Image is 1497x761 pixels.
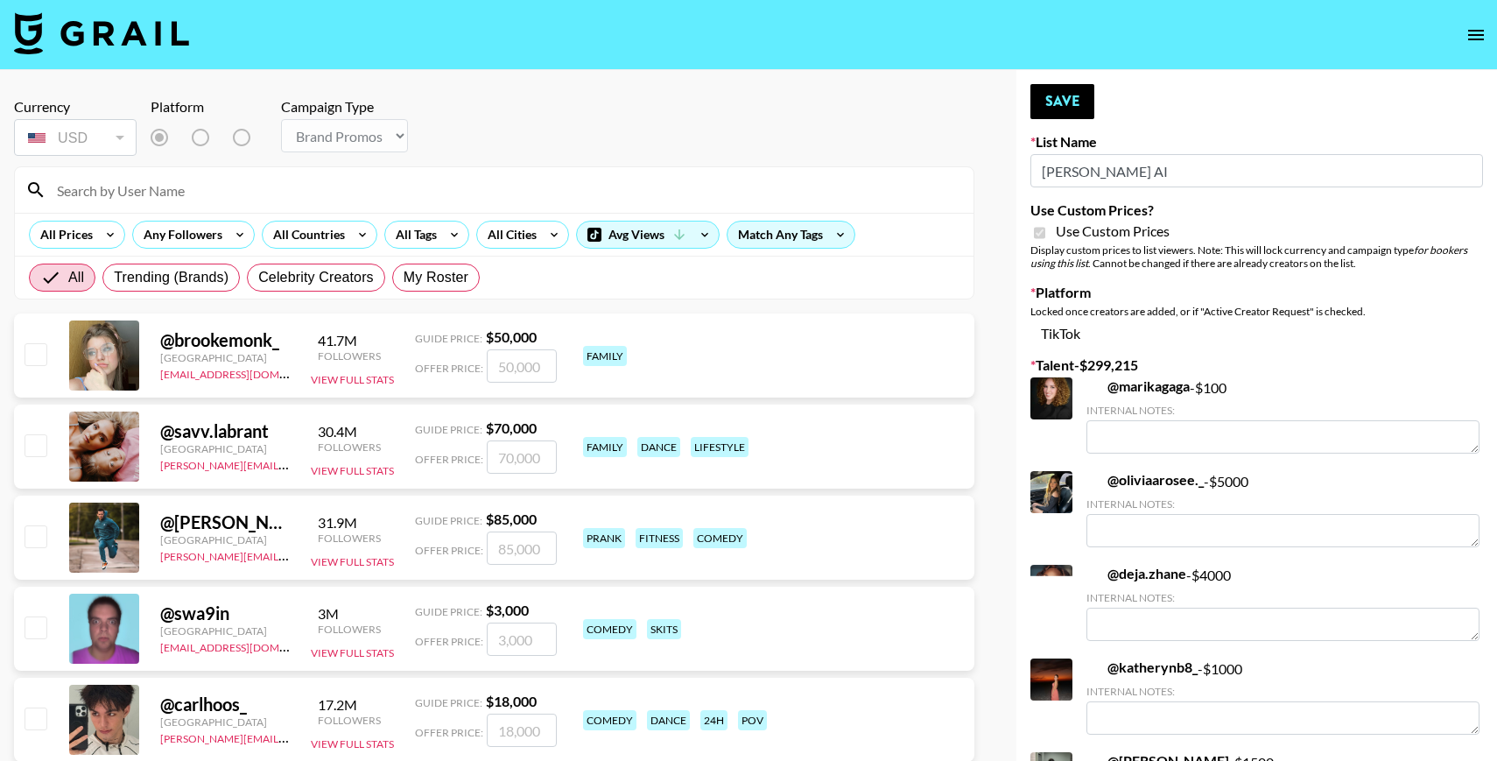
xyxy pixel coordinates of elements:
div: 30.4M [346,423,409,440]
img: YouTube [316,123,344,151]
a: @marikagaga [1086,388,1190,405]
div: All Tags [385,222,440,248]
span: Offer Price: [430,635,498,648]
input: 50,000 [502,349,572,383]
div: 31.9M [346,514,409,532]
strong: $ 18,000 [501,693,552,709]
img: TikTok [311,333,339,361]
div: fitness [650,528,698,548]
div: lifestyle [706,437,763,457]
img: TikTok [1086,577,1100,591]
a: @oliviaarosee._ [1086,482,1204,499]
strong: $ 3,000 [501,602,544,618]
div: Match Any Tags [727,222,854,248]
span: Offer Price: [430,362,498,375]
img: TikTok [311,515,339,543]
a: [PERSON_NAME][EMAIL_ADDRESS][DOMAIN_NAME] [160,729,419,745]
div: Currency [14,98,137,116]
div: comedy [598,619,651,639]
button: View Full Stats [311,555,394,568]
div: - $ 4000 [1086,575,1479,652]
div: comedy [708,528,762,548]
div: - $ 1000 [1086,669,1479,745]
img: Grail Talent [14,12,189,54]
button: View Full Stats [311,737,394,750]
button: open drawer [1458,18,1493,53]
span: My Roster [404,267,468,288]
strong: $ 50,000 [501,328,552,345]
span: Offer Price: [430,453,498,466]
a: @deja.zhane [1086,575,1186,593]
button: View Full Stats [311,464,394,477]
a: [PERSON_NAME][EMAIL_ADDRESS][DOMAIN_NAME] [160,455,419,472]
div: List locked to TikTok. [151,119,358,156]
input: 18,000 [502,714,572,747]
div: Display custom prices to list viewers. Note: This will lock currency and campaign type . Cannot b... [1030,243,1483,270]
strong: $ 70,000 [501,419,552,436]
img: TikTok [311,606,339,634]
span: Guide Price: [430,696,497,709]
input: Search by User Name [46,176,963,204]
span: Guide Price: [430,423,497,436]
div: family [598,346,642,366]
span: Trending (Brands) [114,267,228,288]
div: [GEOGRAPHIC_DATA] [160,624,290,638]
div: [GEOGRAPHIC_DATA] [160,351,290,364]
input: 70,000 [502,440,572,474]
div: Any Followers [133,222,226,248]
div: 17.2M [346,696,409,714]
div: dance [662,710,705,730]
div: USD [18,123,133,153]
span: Offer Price: [430,726,498,739]
div: Followers [346,714,409,727]
div: 41.7M [346,332,409,349]
input: 85,000 [502,532,572,565]
span: Offer Price: [430,544,498,557]
div: pov [753,710,782,730]
button: Save [1030,84,1094,119]
div: @ [PERSON_NAME].[PERSON_NAME] [160,511,290,533]
img: TikTok [178,123,206,151]
input: 3,000 [502,623,572,656]
div: Internal Notes: [1086,602,1479,615]
div: [GEOGRAPHIC_DATA] [160,442,290,455]
div: prank [598,528,640,548]
div: Internal Notes: [1086,508,1479,521]
div: - $ 5000 [1086,482,1479,558]
span: Guide Price: [430,605,497,618]
img: TikTok [1086,671,1100,685]
span: Guide Price: [430,514,497,527]
strong: $ 85,000 [501,511,552,527]
span: Celebrity Creators [258,267,374,288]
img: TikTok [311,424,339,452]
div: - $ 100 [1086,388,1479,464]
div: Avg Views [577,222,719,248]
img: TikTok [311,697,339,725]
div: All Prices [30,222,96,248]
span: Use Custom Prices [1056,222,1170,240]
div: @ swa9in [160,602,290,624]
div: [GEOGRAPHIC_DATA] [160,715,290,729]
a: [EMAIL_ADDRESS][DOMAIN_NAME] [160,638,336,654]
label: Talent - $ 299,215 [1030,367,1483,384]
img: Instagram [247,123,275,151]
a: @katherynb8_ [1086,669,1198,687]
div: Locked once creators are added, or if "Active Creator Request" is checked. [1030,305,1483,318]
div: Currency is locked to USD [14,116,137,159]
div: Followers [346,532,409,545]
div: Platform [151,98,358,116]
div: 3M [346,605,409,623]
a: [PERSON_NAME][EMAIL_ADDRESS][DOMAIN_NAME] [160,546,419,563]
div: All Cities [477,222,540,248]
button: View Full Stats [311,373,394,386]
button: View Full Stats [311,646,394,659]
div: @ carlhoos_ [160,694,290,715]
em: for bookers using this list [1030,243,1467,270]
label: Use Custom Prices? [1030,201,1483,219]
div: comedy [598,710,651,730]
div: Followers [346,349,409,363]
img: TikTok [1030,325,1058,353]
div: 24h [715,710,742,730]
div: @ brookemonk_ [160,329,290,351]
div: skits [662,619,696,639]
